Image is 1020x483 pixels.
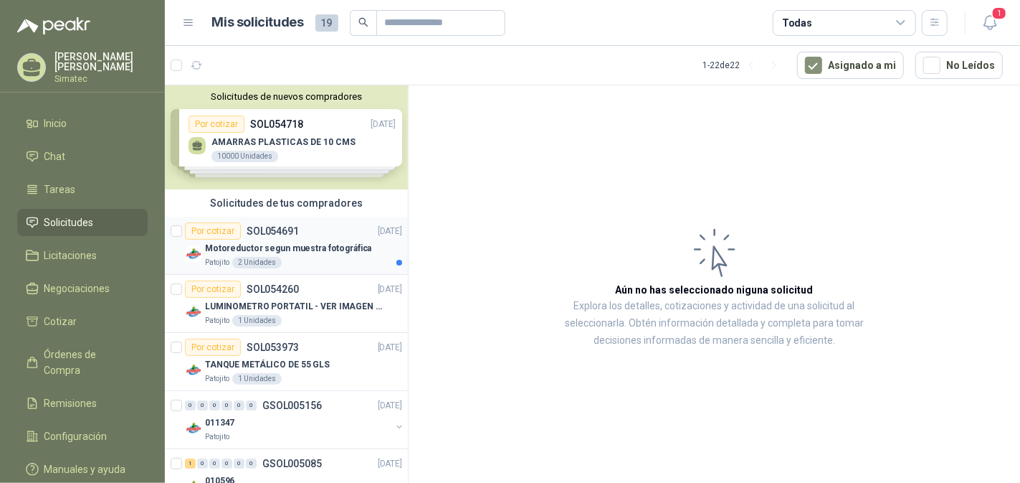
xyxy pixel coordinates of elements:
[17,423,148,450] a: Configuración
[165,217,408,275] a: Por cotizarSOL054691[DATE] Company LogoMotoreductor segun muestra fotográficaPatojito2 Unidades
[44,116,67,131] span: Inicio
[262,400,322,411] p: GSOL005156
[44,281,110,296] span: Negociaciones
[247,284,299,294] p: SOL054260
[17,143,148,170] a: Chat
[17,176,148,203] a: Tareas
[234,400,244,411] div: 0
[378,225,402,238] p: [DATE]
[165,85,408,189] div: Solicitudes de nuevos compradoresPor cotizarSOL054718[DATE] AMARRAS PLASTICAS DE 10 CMS10000 Unid...
[44,347,134,378] span: Órdenes de Compra
[17,456,148,483] a: Manuales y ayuda
[358,17,368,27] span: search
[232,373,282,385] div: 1 Unidades
[205,431,229,443] p: Patojito
[232,257,282,268] div: 2 Unidades
[165,189,408,217] div: Solicitudes de tus compradores
[17,390,148,417] a: Remisiones
[197,400,208,411] div: 0
[44,395,97,411] span: Remisiones
[185,304,202,321] img: Company Logo
[17,110,148,137] a: Inicio
[209,400,220,411] div: 0
[205,300,383,314] p: LUMINOMETRO PORTATIL - VER IMAGEN ADJUNTA
[54,52,148,72] p: [PERSON_NAME] [PERSON_NAME]
[44,182,76,197] span: Tareas
[247,342,299,352] p: SOL053973
[185,420,202,437] img: Company Logo
[44,461,126,477] span: Manuales y ayuda
[17,275,148,302] a: Negociaciones
[991,6,1007,20] span: 1
[205,257,229,268] p: Patojito
[246,459,257,469] div: 0
[44,314,77,329] span: Cotizar
[185,339,241,356] div: Por cotizar
[378,283,402,296] p: [DATE]
[44,428,108,444] span: Configuración
[17,341,148,384] a: Órdenes de Compra
[205,373,229,385] p: Patojito
[616,282,814,298] h3: Aún no has seleccionado niguna solicitud
[44,215,94,230] span: Solicitudes
[234,459,244,469] div: 0
[165,275,408,333] a: Por cotizarSOL054260[DATE] Company LogoLUMINOMETRO PORTATIL - VER IMAGEN ADJUNTAPatojito1 Unidades
[232,315,282,327] div: 1 Unidades
[197,459,208,469] div: 0
[17,242,148,269] a: Licitaciones
[209,459,220,469] div: 0
[185,245,202,263] img: Company Logo
[171,91,402,102] button: Solicitudes de nuevos compradores
[165,333,408,391] a: Por cotizarSOL053973[DATE] Company LogoTANQUE METÁLICO DE 55 GLSPatojito1 Unidades
[977,10,1003,36] button: 1
[262,459,322,469] p: GSOL005085
[205,315,229,327] p: Patojito
[246,400,257,411] div: 0
[797,52,904,79] button: Asignado a mi
[552,298,877,350] p: Explora los detalles, cotizaciones y actividad de una solicitud al seleccionarla. Obtén informaci...
[185,397,405,443] a: 0 0 0 0 0 0 GSOL005156[DATE] Company Logo011347Patojito
[185,281,241,298] div: Por cotizar
[44,248,97,263] span: Licitaciones
[17,17,90,34] img: Logo peakr
[205,416,234,430] p: 011347
[702,54,786,77] div: 1 - 22 de 22
[221,459,232,469] div: 0
[378,457,402,471] p: [DATE]
[185,459,196,469] div: 1
[221,400,232,411] div: 0
[378,341,402,355] p: [DATE]
[205,242,371,255] p: Motoreductor segun muestra fotográfica
[315,14,338,32] span: 19
[185,222,241,240] div: Por cotizar
[247,226,299,236] p: SOL054691
[17,308,148,335] a: Cotizar
[378,399,402,413] p: [DATE]
[205,358,330,372] p: TANQUE METÁLICO DE 55 GLS
[212,12,304,33] h1: Mis solicitudes
[185,362,202,379] img: Company Logo
[44,149,66,164] span: Chat
[54,75,148,83] p: Simatec
[17,209,148,236] a: Solicitudes
[185,400,196,411] div: 0
[915,52,1003,79] button: No Leídos
[782,15,812,31] div: Todas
